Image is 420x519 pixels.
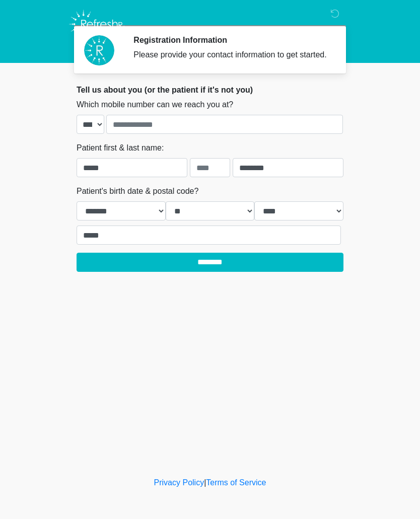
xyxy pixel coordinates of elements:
div: Please provide your contact information to get started. [133,49,328,61]
img: Agent Avatar [84,35,114,65]
a: Privacy Policy [154,478,204,487]
label: Which mobile number can we reach you at? [77,99,233,111]
img: Refresh RX Logo [66,8,127,41]
a: | [204,478,206,487]
label: Patient first & last name: [77,142,164,154]
a: Terms of Service [206,478,266,487]
h2: Tell us about you (or the patient if it's not you) [77,85,343,95]
label: Patient's birth date & postal code? [77,185,198,197]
